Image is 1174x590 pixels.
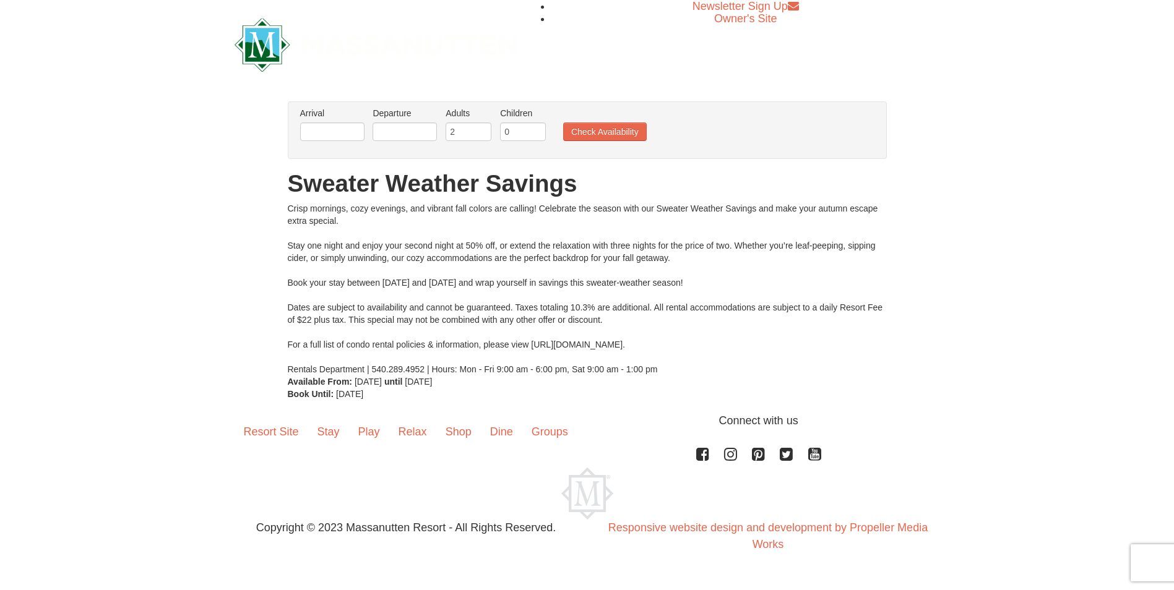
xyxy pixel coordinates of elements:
span: [DATE] [405,377,432,387]
strong: Book Until: [288,389,334,399]
img: Massanutten Resort Logo [235,18,518,72]
label: Departure [373,107,437,119]
a: Shop [436,413,481,451]
a: Dine [481,413,522,451]
span: [DATE] [355,377,382,387]
a: Responsive website design and development by Propeller Media Works [608,521,928,550]
a: Massanutten Resort [235,28,518,58]
label: Children [500,107,546,119]
button: Check Availability [563,122,647,141]
div: Crisp mornings, cozy evenings, and vibrant fall colors are calling! Celebrate the season with our... [288,202,887,375]
a: Stay [308,413,349,451]
strong: Available From: [288,377,353,387]
span: [DATE] [336,389,363,399]
img: Massanutten Resort Logo [561,468,613,519]
a: Relax [389,413,436,451]
h1: Sweater Weather Savings [288,171,887,196]
strong: until [384,377,403,387]
a: Play [349,413,389,451]
p: Copyright © 2023 Massanutten Resort - All Rights Reserved. [225,519,587,536]
a: Resort Site [235,413,308,451]
label: Arrival [300,107,365,119]
a: Owner's Site [714,12,777,25]
a: Groups [522,413,577,451]
label: Adults [446,107,491,119]
p: Connect with us [235,413,940,429]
